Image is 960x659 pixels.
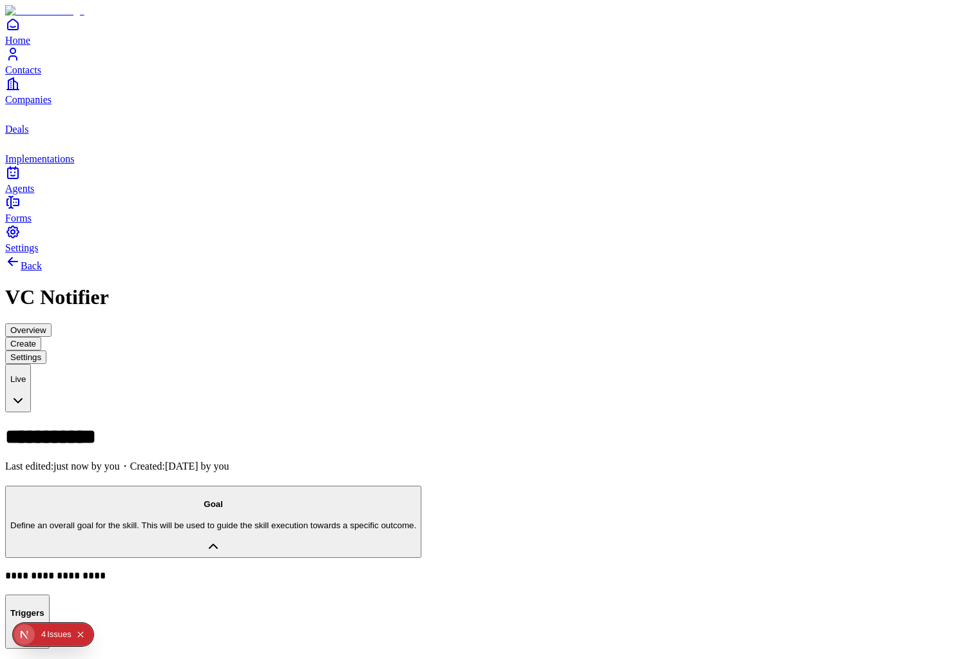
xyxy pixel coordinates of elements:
span: Forms [5,213,32,224]
a: Home [5,17,955,46]
button: GoalDefine an overall goal for the skill. This will be used to guide the skill execution towards ... [5,486,421,558]
div: GoalDefine an overall goal for the skill. This will be used to guide the skill execution towards ... [5,570,955,583]
p: Last edited: just now by you ・Created: [DATE] by you [5,460,955,473]
span: Contacts [5,64,41,75]
span: Companies [5,94,52,105]
a: Contacts [5,46,955,75]
span: Agents [5,183,34,194]
button: Create [5,337,41,350]
p: Define an overall goal for the skill. This will be used to guide the skill execution towards a sp... [10,521,416,530]
a: Back [5,260,42,271]
img: Item Brain Logo [5,5,84,17]
a: implementations [5,135,955,164]
span: Implementations [5,153,75,164]
h4: Goal [10,499,416,509]
span: Deals [5,124,28,135]
span: Home [5,35,30,46]
span: Settings [5,242,39,253]
a: Companies [5,76,955,105]
a: deals [5,106,955,135]
button: Triggers [5,595,50,648]
button: Settings [5,350,46,364]
a: Settings [5,224,955,253]
button: Overview [5,323,52,337]
h4: Triggers [10,608,44,618]
a: Agents [5,165,955,194]
a: Forms [5,195,955,224]
h1: VC Notifier [5,285,955,309]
